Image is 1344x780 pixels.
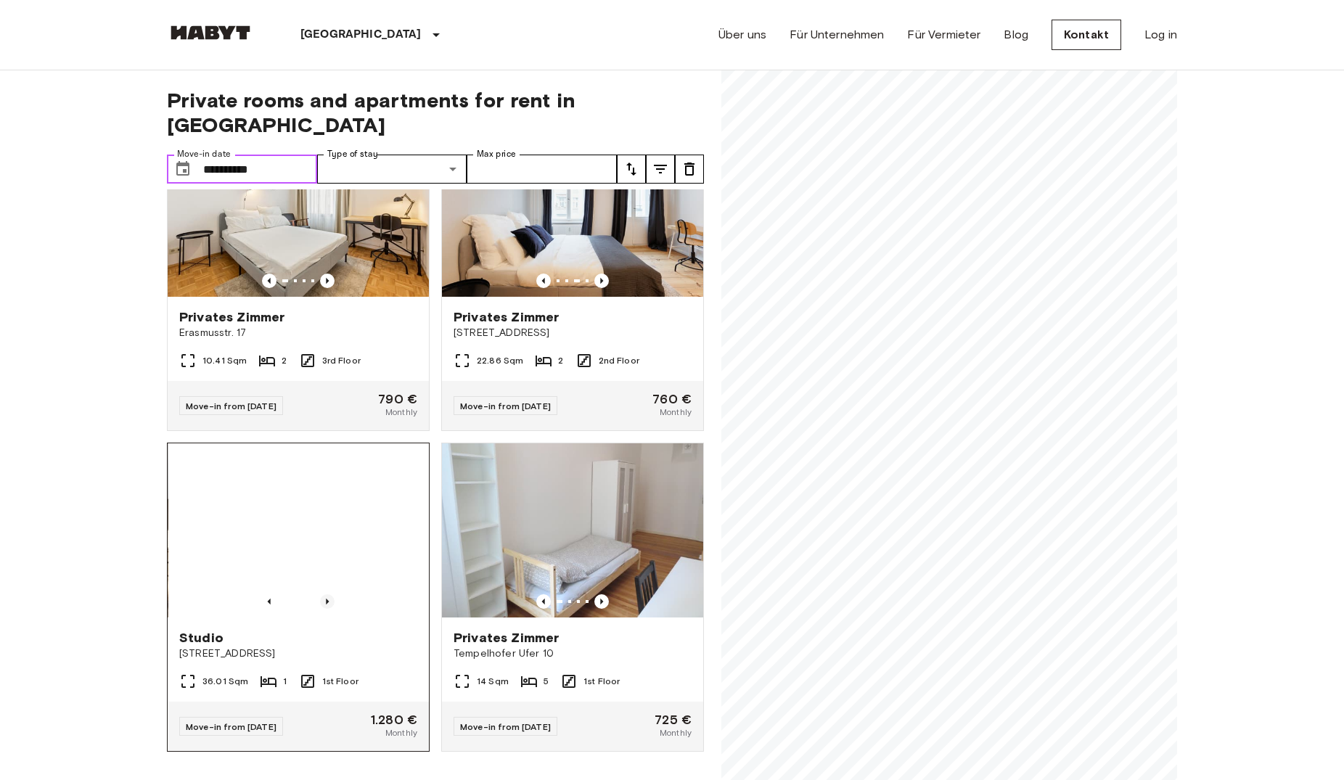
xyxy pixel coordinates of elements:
[790,26,884,44] a: Für Unternehmen
[186,401,276,411] span: Move-in from [DATE]
[477,675,509,688] span: 14 Sqm
[179,629,224,646] span: Studio
[441,122,704,431] a: Previous imagePrevious imagePrivates Zimmer[STREET_ADDRESS]22.86 Sqm22nd FloorMove-in from [DATE]...
[907,26,980,44] a: Für Vermieter
[371,713,417,726] span: 1.280 €
[385,406,417,419] span: Monthly
[646,155,675,184] button: tune
[558,354,563,367] span: 2
[262,594,276,609] button: Previous image
[322,675,358,688] span: 1st Floor
[454,646,692,661] span: Tempelhofer Ufer 10
[675,155,704,184] button: tune
[477,354,523,367] span: 22.86 Sqm
[167,122,430,431] a: Marketing picture of unit DE-01-015-001-01HPrevious imagePrevious imagePrivates ZimmerErasmusstr....
[179,646,417,661] span: [STREET_ADDRESS]
[442,443,703,617] img: Marketing picture of unit DE-01-099-05M
[594,594,609,609] button: Previous image
[320,274,335,288] button: Previous image
[177,148,231,160] label: Move-in date
[544,675,549,688] span: 5
[660,726,692,739] span: Monthly
[322,354,361,367] span: 3rd Floor
[454,308,559,326] span: Privates Zimmer
[282,354,287,367] span: 2
[320,594,335,609] button: Previous image
[583,675,620,688] span: 1st Floor
[1144,26,1177,44] a: Log in
[186,721,276,732] span: Move-in from [DATE]
[652,393,692,406] span: 760 €
[202,675,248,688] span: 36.01 Sqm
[442,123,703,297] img: Marketing picture of unit DE-01-266-01H
[179,308,284,326] span: Privates Zimmer
[168,123,429,297] img: Marketing picture of unit DE-01-015-001-01H
[460,401,551,411] span: Move-in from [DATE]
[718,26,766,44] a: Über uns
[167,443,430,752] a: Marketing picture of unit DE-01-483-104-01Marketing picture of unit DE-01-483-104-01Previous imag...
[1052,20,1121,50] a: Kontakt
[454,326,692,340] span: [STREET_ADDRESS]
[179,326,417,340] span: Erasmusstr. 17
[441,443,704,752] a: Marketing picture of unit DE-01-099-05MPrevious imagePrevious imagePrivates ZimmerTempelhofer Ufe...
[660,406,692,419] span: Monthly
[300,26,422,44] p: [GEOGRAPHIC_DATA]
[167,25,254,40] img: Habyt
[262,274,276,288] button: Previous image
[536,594,551,609] button: Previous image
[536,274,551,288] button: Previous image
[477,148,516,160] label: Max price
[168,443,430,617] img: Marketing picture of unit DE-01-483-104-01
[202,354,247,367] span: 10.41 Sqm
[385,726,417,739] span: Monthly
[378,393,417,406] span: 790 €
[327,148,378,160] label: Type of stay
[599,354,639,367] span: 2nd Floor
[454,629,559,646] span: Privates Zimmer
[168,155,197,184] button: Choose date, selected date is 1 Mar 2026
[167,88,704,137] span: Private rooms and apartments for rent in [GEOGRAPHIC_DATA]
[283,675,287,688] span: 1
[460,721,551,732] span: Move-in from [DATE]
[617,155,646,184] button: tune
[655,713,692,726] span: 725 €
[1004,26,1028,44] a: Blog
[594,274,609,288] button: Previous image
